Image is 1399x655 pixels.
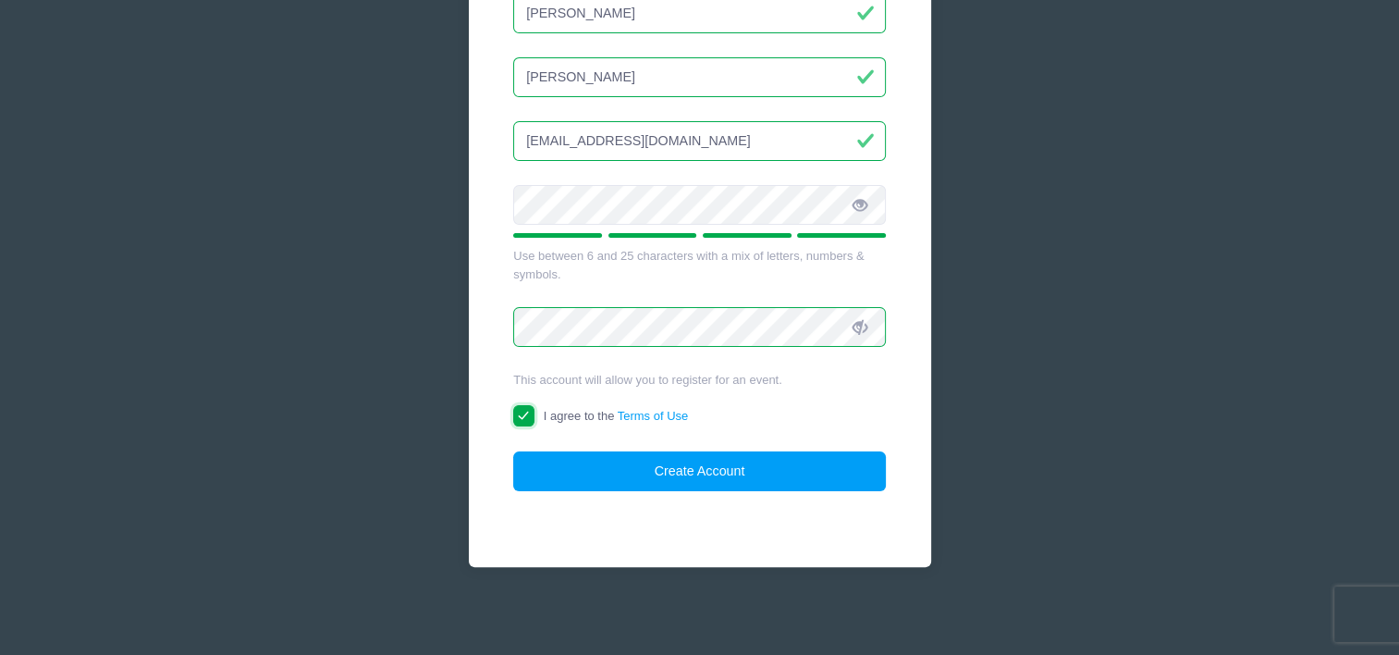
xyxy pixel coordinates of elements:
[618,409,689,423] a: Terms of Use
[513,451,886,491] button: Create Account
[513,247,886,283] div: Use between 6 and 25 characters with a mix of letters, numbers & symbols.
[544,409,688,423] span: I agree to the
[513,371,886,389] div: This account will allow you to register for an event.
[513,57,886,97] input: Last Name
[513,121,886,161] input: Email
[513,405,534,426] input: I agree to theTerms of Use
